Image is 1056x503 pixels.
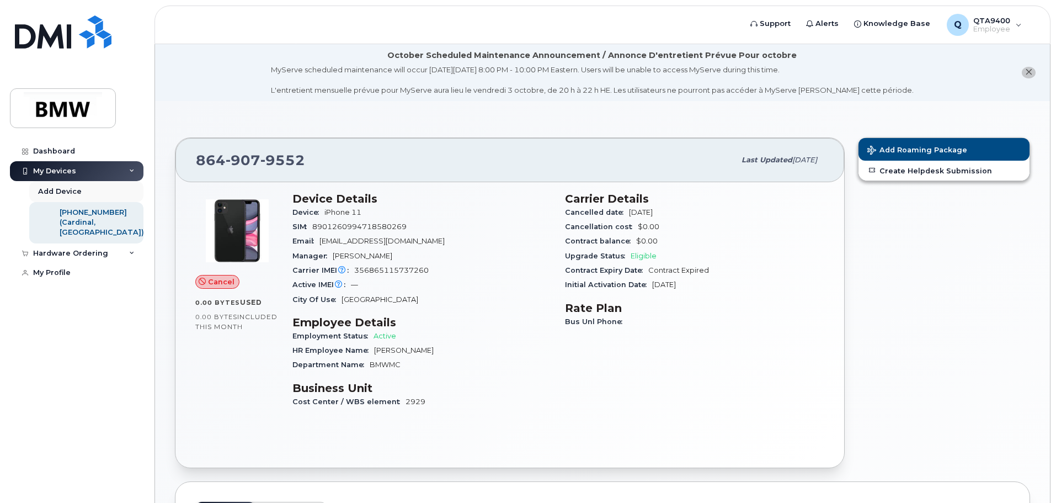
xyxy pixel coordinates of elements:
[565,301,824,315] h3: Rate Plan
[319,237,445,245] span: [EMAIL_ADDRESS][DOMAIN_NAME]
[324,208,361,216] span: iPhone 11
[792,156,817,164] span: [DATE]
[292,208,324,216] span: Device
[292,192,552,205] h3: Device Details
[565,252,631,260] span: Upgrade Status
[292,332,374,340] span: Employment Status
[565,208,629,216] span: Cancelled date
[351,280,358,289] span: —
[292,398,406,406] span: Cost Center / WBS element
[406,398,425,406] span: 2929
[858,138,1030,161] button: Add Roaming Package
[292,316,552,329] h3: Employee Details
[565,266,648,274] span: Contract Expiry Date
[195,313,278,331] span: included this month
[195,313,237,321] span: 0.00 Bytes
[292,295,342,304] span: City Of Use
[292,280,351,289] span: Active IMEI
[565,280,652,289] span: Initial Activation Date
[292,266,354,274] span: Carrier IMEI
[636,237,658,245] span: $0.00
[374,332,396,340] span: Active
[565,317,628,326] span: Bus Unl Phone
[370,361,401,369] span: BMWMC
[1022,67,1036,78] button: close notification
[292,382,552,395] h3: Business Unit
[638,223,659,231] span: $0.00
[292,361,370,369] span: Department Name
[867,146,967,156] span: Add Roaming Package
[354,266,429,274] span: 356865115737260
[565,237,636,245] span: Contract balance
[271,65,914,96] div: MyServe scheduled maintenance will occur [DATE][DATE] 8:00 PM - 10:00 PM Eastern. Users will be u...
[204,198,270,264] img: iPhone_11.jpg
[648,266,709,274] span: Contract Expired
[292,252,333,260] span: Manager
[226,152,260,168] span: 907
[631,252,657,260] span: Eligible
[312,223,407,231] span: 8901260994718580269
[196,152,305,168] span: 864
[333,252,392,260] span: [PERSON_NAME]
[1008,455,1048,495] iframe: Messenger Launcher
[652,280,676,289] span: [DATE]
[565,223,638,231] span: Cancellation cost
[858,161,1030,181] a: Create Helpdesk Submission
[565,192,824,205] h3: Carrier Details
[292,346,374,354] span: HR Employee Name
[629,208,653,216] span: [DATE]
[292,223,312,231] span: SIM
[387,50,797,61] div: October Scheduled Maintenance Announcement / Annonce D'entretient Prévue Pour octobre
[260,152,305,168] span: 9552
[208,277,234,287] span: Cancel
[374,346,434,354] span: [PERSON_NAME]
[342,295,418,304] span: [GEOGRAPHIC_DATA]
[742,156,792,164] span: Last updated
[195,299,240,306] span: 0.00 Bytes
[240,298,262,306] span: used
[292,237,319,245] span: Email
